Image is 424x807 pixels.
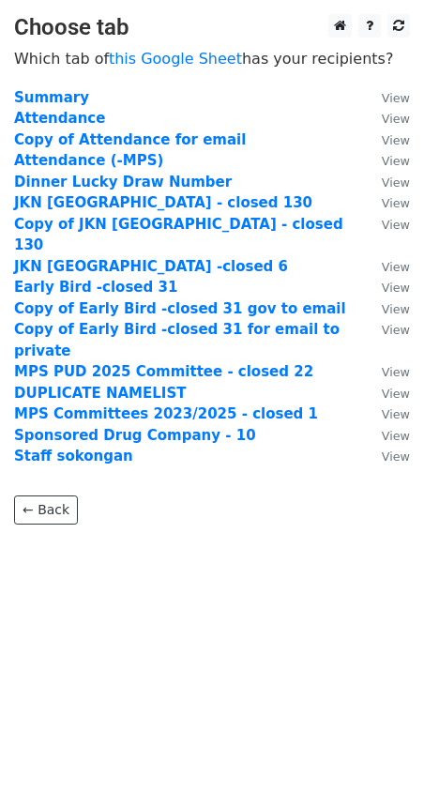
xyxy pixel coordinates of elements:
[14,258,288,275] a: JKN [GEOGRAPHIC_DATA] -closed 6
[363,448,410,464] a: View
[14,300,346,317] a: Copy of Early Bird -closed 31 gov to email
[363,258,410,275] a: View
[14,495,78,525] a: ← Back
[14,405,318,422] a: MPS Committees 2023/2025 - closed 1
[14,216,343,254] a: Copy of JKN [GEOGRAPHIC_DATA] - closed 130
[382,281,410,295] small: View
[363,321,410,338] a: View
[14,321,340,359] a: Copy of Early Bird -closed 31 for email to private
[14,385,186,402] a: DUPLICATE NAMELIST
[14,174,232,190] a: Dinner Lucky Draw Number
[382,175,410,190] small: View
[382,196,410,210] small: View
[363,300,410,317] a: View
[363,194,410,211] a: View
[382,133,410,147] small: View
[382,429,410,443] small: View
[382,407,410,421] small: View
[14,427,256,444] a: Sponsored Drug Company - 10
[363,405,410,422] a: View
[382,365,410,379] small: View
[14,89,89,106] a: Summary
[363,427,410,444] a: View
[363,216,410,233] a: View
[382,387,410,401] small: View
[363,89,410,106] a: View
[382,112,410,126] small: View
[382,154,410,168] small: View
[14,279,177,296] a: Early Bird -closed 31
[14,110,105,127] a: Attendance
[363,131,410,148] a: View
[363,385,410,402] a: View
[382,218,410,232] small: View
[14,194,312,211] a: JKN [GEOGRAPHIC_DATA] - closed 130
[14,363,313,380] a: MPS PUD 2025 Committee - closed 22
[363,279,410,296] a: View
[363,152,410,169] a: View
[14,152,163,169] a: Attendance (-MPS)
[382,323,410,337] small: View
[14,14,410,41] h3: Choose tab
[382,302,410,316] small: View
[109,50,242,68] a: this Google Sheet
[14,49,410,69] p: Which tab of has your recipients?
[363,174,410,190] a: View
[382,91,410,105] small: View
[382,260,410,274] small: View
[14,448,133,464] a: Staff sokongan
[363,110,410,127] a: View
[382,449,410,464] small: View
[14,131,246,148] a: Copy of Attendance for email
[363,363,410,380] a: View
